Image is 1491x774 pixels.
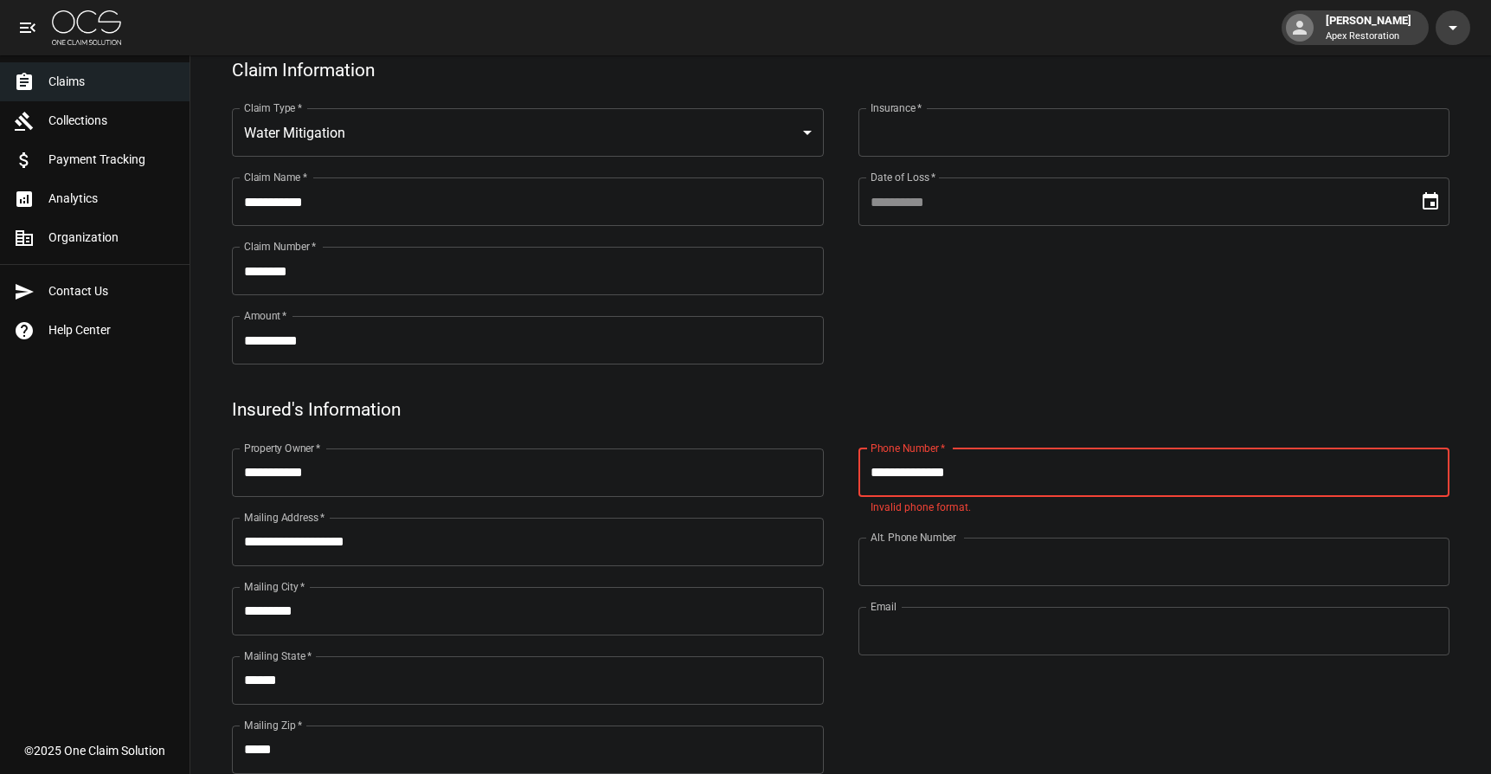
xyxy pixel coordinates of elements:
[871,500,1438,517] p: Invalid phone format.
[871,170,935,184] label: Date of Loss
[48,73,176,91] span: Claims
[244,239,316,254] label: Claim Number
[871,599,897,614] label: Email
[48,112,176,130] span: Collections
[48,151,176,169] span: Payment Tracking
[1413,184,1448,219] button: Choose date
[244,718,303,732] label: Mailing Zip
[24,742,165,759] div: © 2025 One Claim Solution
[244,648,312,663] label: Mailing State
[1319,12,1418,43] div: [PERSON_NAME]
[244,308,287,323] label: Amount
[1326,29,1411,44] p: Apex Restoration
[871,441,945,455] label: Phone Number
[48,321,176,339] span: Help Center
[244,441,321,455] label: Property Owner
[244,170,307,184] label: Claim Name
[871,100,922,115] label: Insurance
[52,10,121,45] img: ocs-logo-white-transparent.png
[48,229,176,247] span: Organization
[232,108,824,157] div: Water Mitigation
[244,579,305,594] label: Mailing City
[244,100,302,115] label: Claim Type
[871,530,956,545] label: Alt. Phone Number
[244,510,325,525] label: Mailing Address
[48,282,176,300] span: Contact Us
[48,190,176,208] span: Analytics
[10,10,45,45] button: open drawer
